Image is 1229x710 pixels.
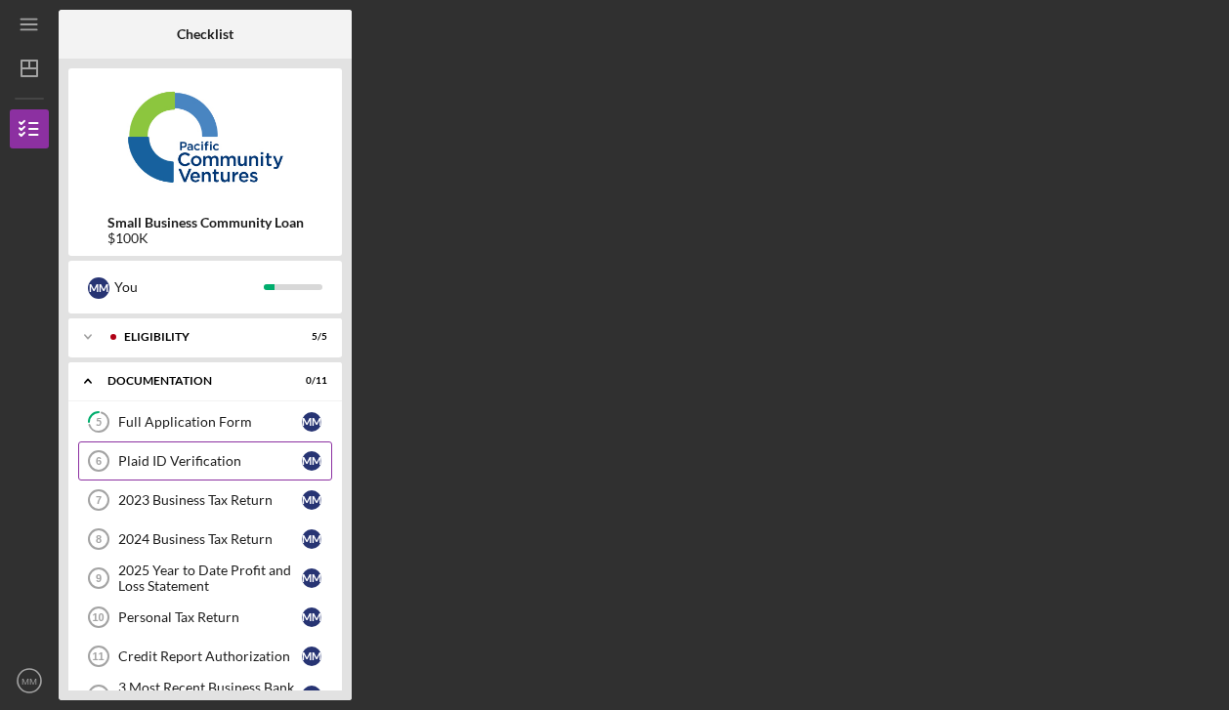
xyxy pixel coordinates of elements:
[292,331,327,343] div: 5 / 5
[302,529,321,549] div: M M
[78,559,332,598] a: 92025 Year to Date Profit and Loss StatementMM
[92,611,104,623] tspan: 10
[78,402,332,441] a: 5Full Application FormMM
[118,531,302,547] div: 2024 Business Tax Return
[21,676,37,687] text: MM
[78,637,332,676] a: 11Credit Report AuthorizationMM
[78,441,332,480] a: 6Plaid ID VerificationMM
[96,455,102,467] tspan: 6
[10,661,49,700] button: MM
[118,453,302,469] div: Plaid ID Verification
[68,78,342,195] img: Product logo
[107,215,304,230] b: Small Business Community Loan
[96,572,102,584] tspan: 9
[124,331,278,343] div: Eligibility
[96,533,102,545] tspan: 8
[292,375,327,387] div: 0 / 11
[96,494,102,506] tspan: 7
[302,490,321,510] div: M M
[302,451,321,471] div: M M
[118,563,302,594] div: 2025 Year to Date Profit and Loss Statement
[88,277,109,299] div: M M
[302,607,321,627] div: M M
[118,414,302,430] div: Full Application Form
[92,689,104,701] tspan: 12
[302,412,321,432] div: M M
[118,648,302,664] div: Credit Report Authorization
[302,568,321,588] div: M M
[302,647,321,666] div: M M
[107,375,278,387] div: Documentation
[92,650,104,662] tspan: 11
[118,609,302,625] div: Personal Tax Return
[118,492,302,508] div: 2023 Business Tax Return
[78,520,332,559] a: 82024 Business Tax ReturnMM
[107,230,304,246] div: $100K
[78,598,332,637] a: 10Personal Tax ReturnMM
[302,686,321,705] div: M M
[78,480,332,520] a: 72023 Business Tax ReturnMM
[114,271,264,304] div: You
[177,26,233,42] b: Checklist
[96,416,102,429] tspan: 5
